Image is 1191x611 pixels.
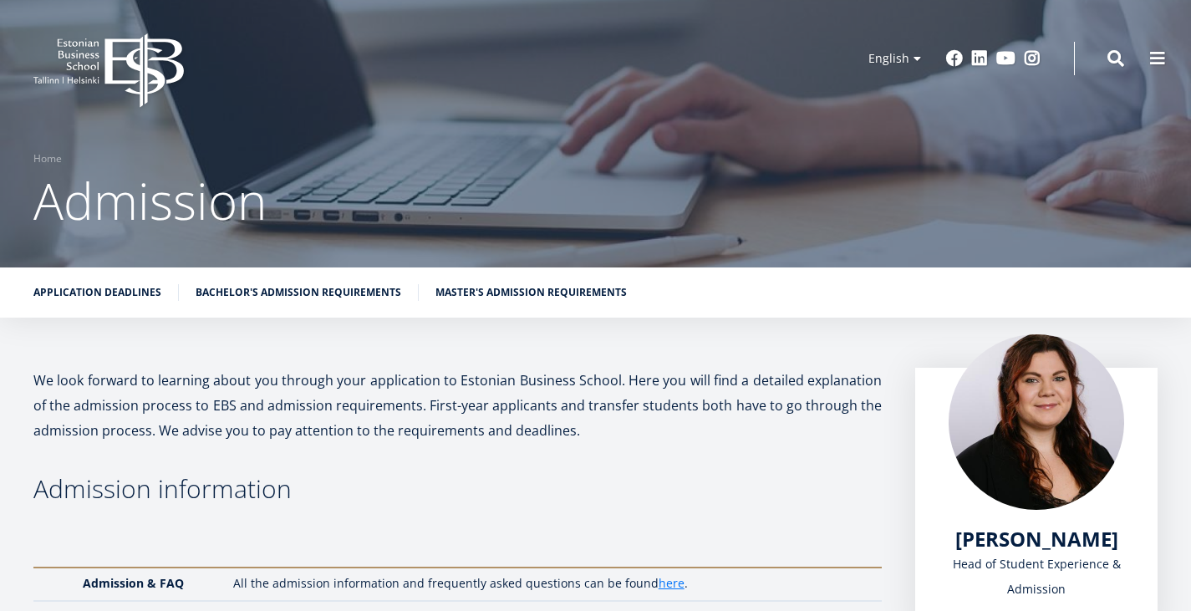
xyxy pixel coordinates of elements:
img: liina reimann [949,334,1124,510]
h3: Admission information [33,476,882,502]
a: Instagram [1024,50,1041,67]
a: here [659,575,685,592]
p: We look forward to learning about you through your application to Estonian Business School. Here ... [33,368,882,443]
a: Home [33,150,62,167]
span: Admission [33,166,267,235]
a: Facebook [946,50,963,67]
div: Head of Student Experience & Admission [949,552,1124,602]
a: Application deadlines [33,284,161,301]
a: Bachelor's admission requirements [196,284,401,301]
a: [PERSON_NAME] [955,527,1118,552]
a: Linkedin [971,50,988,67]
a: Youtube [996,50,1015,67]
span: [PERSON_NAME] [955,525,1118,552]
strong: Admission & FAQ [83,575,184,591]
td: All the admission information and frequently asked questions can be found . [225,568,882,601]
a: Master's admission requirements [435,284,627,301]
